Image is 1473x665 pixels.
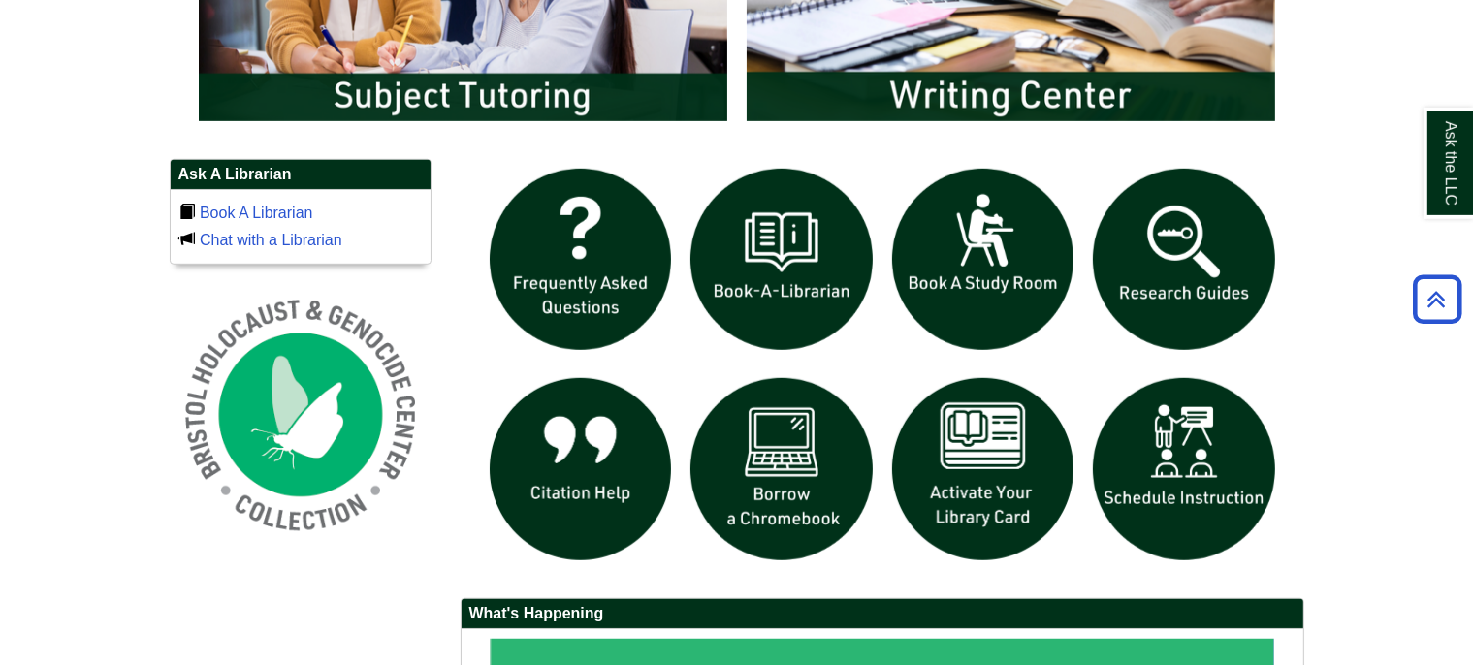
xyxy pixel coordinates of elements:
h2: Ask A Librarian [171,160,431,190]
img: Borrow a chromebook icon links to the borrow a chromebook web page [681,368,882,570]
img: book a study room icon links to book a study room web page [882,159,1084,361]
img: frequently asked questions [480,159,682,361]
img: Holocaust and Genocide Collection [170,284,432,546]
img: For faculty. Schedule Library Instruction icon links to form. [1083,368,1285,570]
img: Book a Librarian icon links to book a librarian web page [681,159,882,361]
img: Research Guides icon links to research guides web page [1083,159,1285,361]
img: citation help icon links to citation help guide page [480,368,682,570]
a: Back to Top [1406,286,1468,312]
a: Book A Librarian [200,205,313,221]
div: slideshow [480,159,1285,579]
h2: What's Happening [462,599,1303,629]
a: Chat with a Librarian [200,232,342,248]
img: activate Library Card icon links to form to activate student ID into library card [882,368,1084,570]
